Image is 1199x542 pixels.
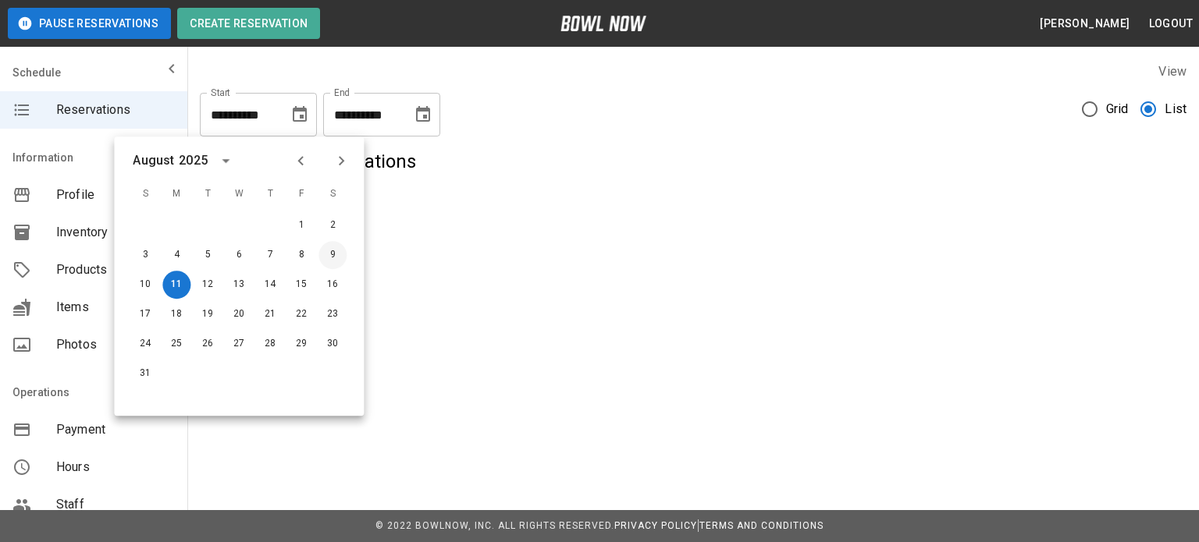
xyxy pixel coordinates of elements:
[287,300,315,328] button: Aug 22, 2025
[56,101,175,119] span: Reservations
[287,211,315,239] button: Aug 1, 2025
[318,300,347,328] button: Aug 23, 2025
[318,241,347,269] button: Aug 9, 2025
[56,186,175,204] span: Profile
[256,271,284,299] button: Aug 14, 2025
[287,271,315,299] button: Aug 15, 2025
[56,458,175,476] span: Hours
[131,271,159,299] button: Aug 10, 2025
[194,271,222,299] button: Aug 12, 2025
[256,330,284,358] button: Aug 28, 2025
[328,147,354,174] button: Next month
[131,360,159,388] button: Aug 31, 2025
[287,147,314,174] button: Previous month
[1034,9,1136,38] button: [PERSON_NAME]
[1165,100,1187,119] span: List
[56,260,175,279] span: Products
[133,151,174,170] div: August
[8,8,171,39] button: Pause Reservations
[614,520,697,531] a: Privacy Policy
[162,330,190,358] button: Aug 25, 2025
[162,179,190,210] span: M
[56,335,175,354] span: Photos
[194,300,222,328] button: Aug 19, 2025
[56,420,175,439] span: Payment
[225,300,253,328] button: Aug 20, 2025
[131,179,159,210] span: S
[177,8,320,39] button: Create Reservation
[560,16,646,31] img: logo
[56,298,175,317] span: Items
[162,271,190,299] button: Aug 11, 2025
[375,520,614,531] span: © 2022 BowlNow, Inc. All Rights Reserved.
[318,271,347,299] button: Aug 16, 2025
[407,99,439,130] button: Choose date, selected date is Sep 11, 2025
[131,330,159,358] button: Aug 24, 2025
[212,147,239,174] button: calendar view is open, switch to year view
[256,300,284,328] button: Aug 21, 2025
[1158,64,1187,79] label: View
[225,271,253,299] button: Aug 13, 2025
[194,241,222,269] button: Aug 5, 2025
[56,495,175,514] span: Staff
[699,520,824,531] a: Terms and Conditions
[131,241,159,269] button: Aug 3, 2025
[287,179,315,210] span: F
[225,179,253,210] span: W
[287,241,315,269] button: Aug 8, 2025
[162,300,190,328] button: Aug 18, 2025
[225,330,253,358] button: Aug 27, 2025
[131,300,159,328] button: Aug 17, 2025
[194,179,222,210] span: T
[256,241,284,269] button: Aug 7, 2025
[287,330,315,358] button: Aug 29, 2025
[318,211,347,239] button: Aug 2, 2025
[56,223,175,242] span: Inventory
[318,179,347,210] span: S
[284,99,315,130] button: Choose date, selected date is Aug 11, 2025
[318,330,347,358] button: Aug 30, 2025
[162,241,190,269] button: Aug 4, 2025
[1106,100,1129,119] span: Grid
[225,241,253,269] button: Aug 6, 2025
[179,151,208,170] div: 2025
[194,330,222,358] button: Aug 26, 2025
[1143,9,1199,38] button: Logout
[256,179,284,210] span: T
[200,149,1187,174] h5: There are no reservations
